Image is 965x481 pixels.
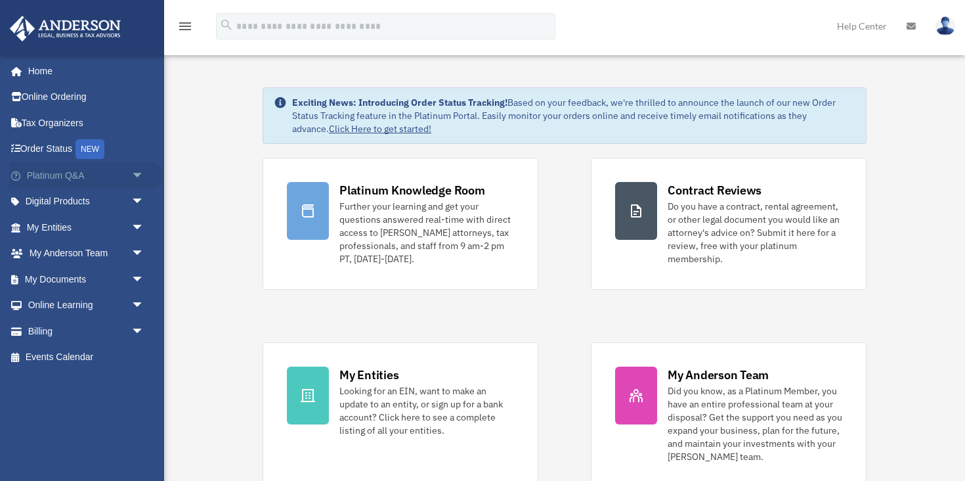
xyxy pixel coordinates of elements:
span: arrow_drop_down [131,189,158,216]
a: menu [177,23,193,34]
div: Did you know, as a Platinum Member, you have an entire professional team at your disposal? Get th... [668,384,842,463]
a: Platinum Knowledge Room Further your learning and get your questions answered real-time with dire... [263,158,538,290]
strong: Exciting News: Introducing Order Status Tracking! [292,97,507,108]
div: Do you have a contract, rental agreement, or other legal document you would like an attorney's ad... [668,200,842,265]
div: Further your learning and get your questions answered real-time with direct access to [PERSON_NAM... [339,200,514,265]
i: menu [177,18,193,34]
span: arrow_drop_down [131,162,158,189]
a: My Anderson Teamarrow_drop_down [9,240,164,267]
i: search [219,18,234,32]
span: arrow_drop_down [131,240,158,267]
div: Contract Reviews [668,182,761,198]
a: Order StatusNEW [9,136,164,163]
span: arrow_drop_down [131,318,158,345]
div: Platinum Knowledge Room [339,182,485,198]
div: Looking for an EIN, want to make an update to an entity, or sign up for a bank account? Click her... [339,384,514,437]
div: NEW [75,139,104,159]
img: Anderson Advisors Platinum Portal [6,16,125,41]
span: arrow_drop_down [131,214,158,241]
a: Online Ordering [9,84,164,110]
img: User Pic [935,16,955,35]
div: My Entities [339,367,398,383]
div: Based on your feedback, we're thrilled to announce the launch of our new Order Status Tracking fe... [292,96,855,135]
div: My Anderson Team [668,367,769,383]
a: Events Calendar [9,344,164,371]
a: Billingarrow_drop_down [9,318,164,344]
a: My Documentsarrow_drop_down [9,266,164,292]
span: arrow_drop_down [131,292,158,319]
a: Tax Organizers [9,110,164,136]
a: Contract Reviews Do you have a contract, rental agreement, or other legal document you would like... [591,158,867,290]
span: arrow_drop_down [131,266,158,293]
a: Platinum Q&Aarrow_drop_down [9,162,164,189]
a: Digital Productsarrow_drop_down [9,189,164,215]
a: My Entitiesarrow_drop_down [9,214,164,240]
a: Home [9,58,158,84]
a: Online Learningarrow_drop_down [9,292,164,319]
a: Click Here to get started! [329,123,431,135]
